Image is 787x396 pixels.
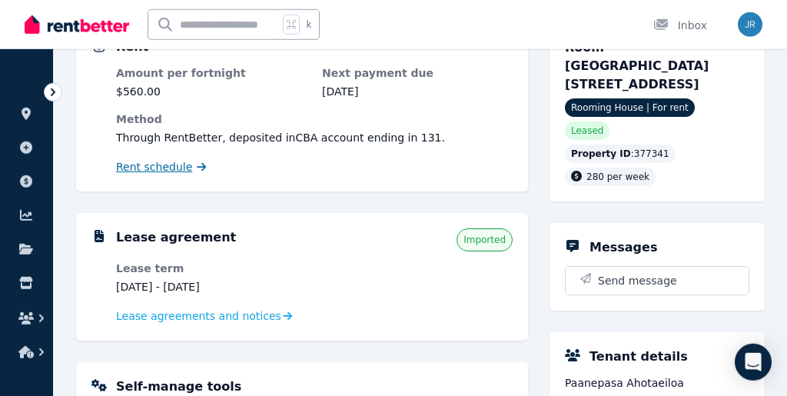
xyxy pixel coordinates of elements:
[322,65,513,81] dt: Next payment due
[565,375,749,391] span: Paanepasa Ahotaeiloa
[565,145,676,163] div: : 377341
[565,40,709,92] span: Room [GEOGRAPHIC_DATA][STREET_ADDRESS]
[116,228,236,247] h5: Lease agreement
[116,308,281,324] span: Lease agreements and notices
[116,159,192,175] span: Rent schedule
[116,84,307,99] dd: $560.00
[589,348,688,366] h5: Tenant details
[586,171,649,182] span: 280 per week
[116,159,207,175] a: Rent schedule
[116,279,307,295] dd: [DATE] - [DATE]
[589,238,657,257] h5: Messages
[306,18,311,31] span: k
[571,148,631,160] span: Property ID
[116,111,513,127] dt: Method
[566,267,749,295] button: Send message
[322,84,513,99] dd: [DATE]
[116,261,307,276] dt: Lease term
[598,273,677,288] span: Send message
[116,131,445,144] span: Through RentBetter , deposited in CBA account ending in 131 .
[653,18,707,33] div: Inbox
[565,98,695,117] span: Rooming House | For rent
[738,12,762,37] img: Jun Rey Lahoylahoy
[463,234,506,246] span: Imported
[735,344,772,381] div: Open Intercom Messenger
[116,65,307,81] dt: Amount per fortnight
[116,308,292,324] a: Lease agreements and notices
[25,13,129,36] img: RentBetter
[571,125,603,137] span: Leased
[116,378,241,396] h5: Self-manage tools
